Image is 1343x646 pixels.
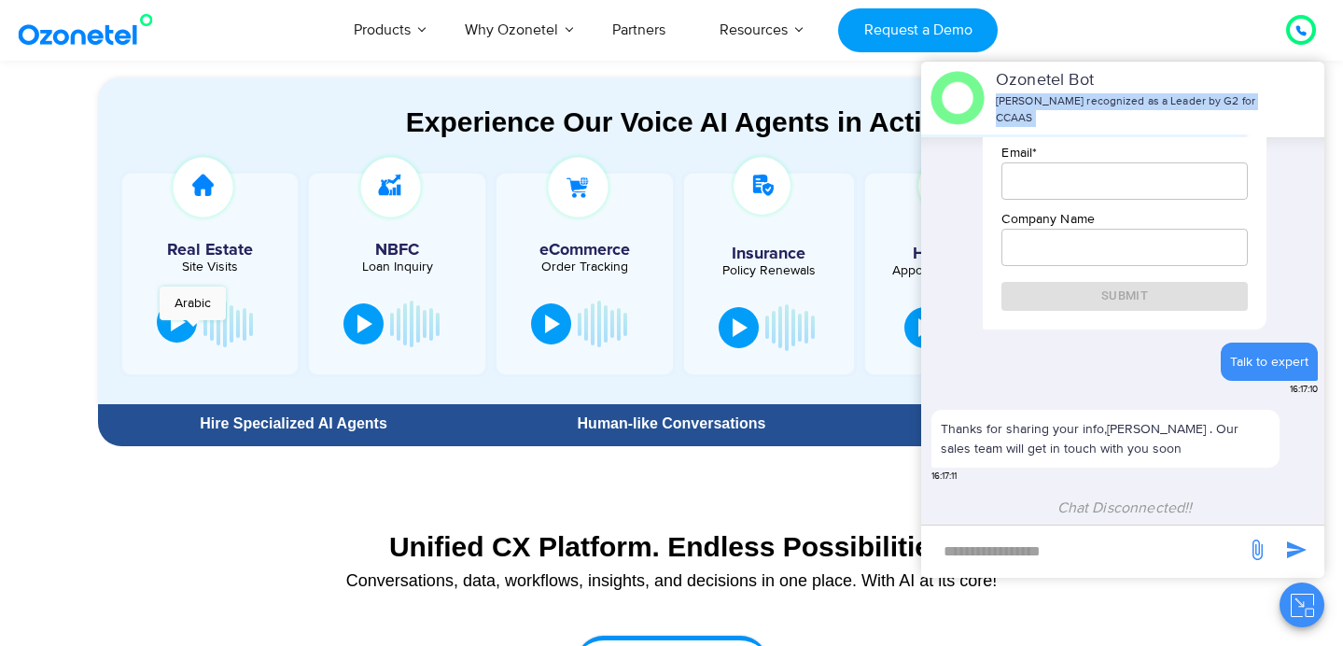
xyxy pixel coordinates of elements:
[879,264,1030,277] div: Appointment Booking
[132,260,289,274] div: Site Visits
[489,416,853,431] div: Human-like Conversations
[941,419,1270,458] p: Thanks for sharing your info,[PERSON_NAME] . Our sales team will get in touch with you soon
[838,8,998,52] a: Request a Demo
[107,416,481,431] div: Hire Specialized AI Agents
[930,71,985,125] img: header
[1278,531,1315,569] span: send message
[1280,583,1324,627] button: Close chat
[318,260,476,274] div: Loan Inquiry
[879,246,1030,262] h5: Healthcare
[506,260,664,274] div: Order Tracking
[996,93,1264,127] p: [PERSON_NAME] recognized as a Leader by G2 for CCAAS
[1001,209,1247,229] p: Company Name
[872,416,1236,431] div: 24 Vernacular Languages
[1230,352,1308,372] div: Talk to expert
[107,572,1237,589] div: Conversations, data, workflows, insights, and decisions in one place. With AI at its core!
[693,246,845,262] h5: Insurance
[693,264,845,277] div: Policy Renewals
[1238,531,1276,569] span: send message
[117,105,1246,138] div: Experience Our Voice AI Agents in Action
[318,242,476,259] h5: NBFC
[996,68,1264,93] p: Ozonetel Bot
[1290,383,1318,397] span: 16:17:10
[930,535,1237,569] div: new-msg-input
[1001,143,1247,162] p: Email *
[506,242,664,259] h5: eCommerce
[1266,91,1280,106] span: end chat or minimize
[931,470,957,484] span: 16:17:11
[107,530,1237,563] div: Unified CX Platform. Endless Possibilities.
[132,242,289,259] h5: Real Estate
[1057,499,1193,517] span: Chat Disconnected!!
